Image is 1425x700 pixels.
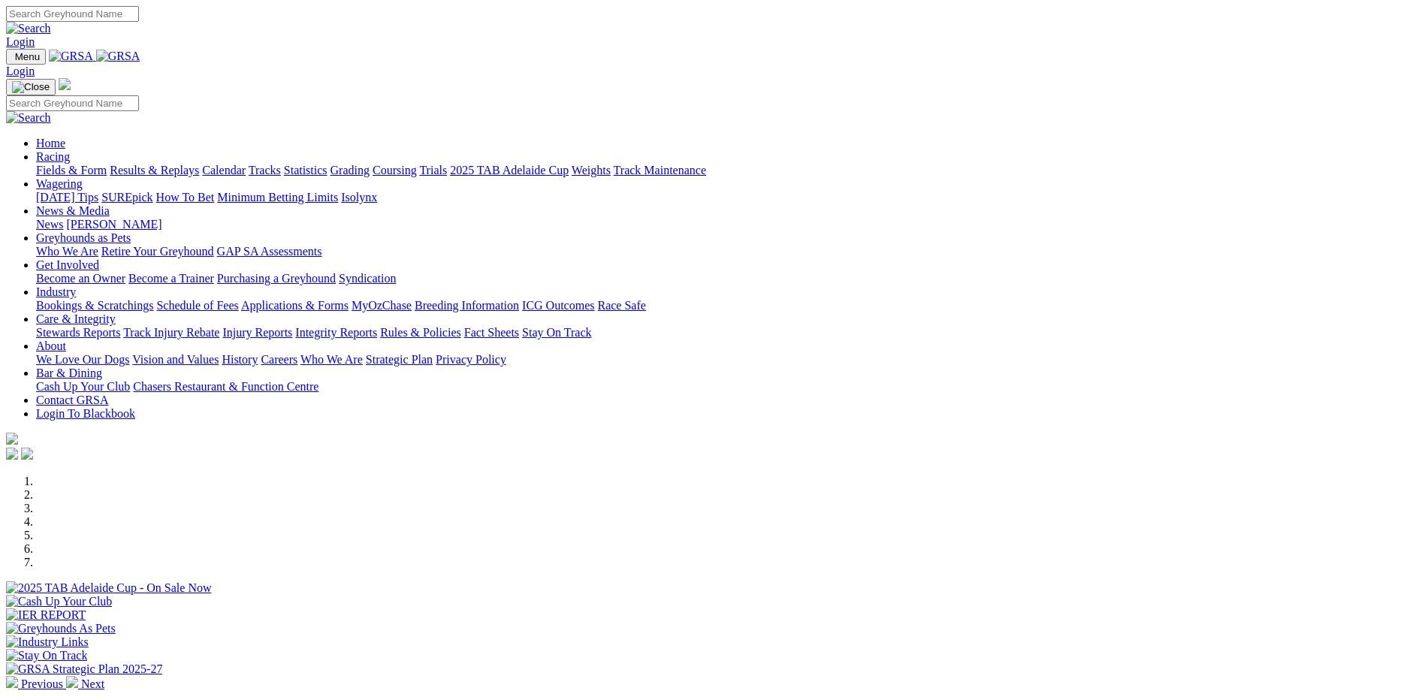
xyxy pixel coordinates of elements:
[36,272,125,285] a: Become an Owner
[6,622,116,635] img: Greyhounds As Pets
[6,22,51,35] img: Search
[36,245,98,258] a: Who We Are
[36,394,108,406] a: Contact GRSA
[36,299,153,312] a: Bookings & Scratchings
[6,35,35,48] a: Login
[36,380,1419,394] div: Bar & Dining
[156,299,238,312] a: Schedule of Fees
[21,448,33,460] img: twitter.svg
[36,218,63,231] a: News
[6,6,139,22] input: Search
[436,353,506,366] a: Privacy Policy
[123,326,219,339] a: Track Injury Rebate
[380,326,461,339] a: Rules & Policies
[36,380,130,393] a: Cash Up Your Club
[572,164,611,177] a: Weights
[202,164,246,177] a: Calendar
[21,677,63,690] span: Previous
[241,299,349,312] a: Applications & Forms
[366,353,433,366] a: Strategic Plan
[217,191,338,204] a: Minimum Betting Limits
[522,299,594,312] a: ICG Outcomes
[6,448,18,460] img: facebook.svg
[36,164,107,177] a: Fields & Form
[110,164,199,177] a: Results & Replays
[36,272,1419,285] div: Get Involved
[36,164,1419,177] div: Racing
[133,380,319,393] a: Chasers Restaurant & Function Centre
[341,191,377,204] a: Isolynx
[36,299,1419,312] div: Industry
[36,245,1419,258] div: Greyhounds as Pets
[81,677,104,690] span: Next
[36,137,65,149] a: Home
[36,204,110,217] a: News & Media
[6,635,89,649] img: Industry Links
[339,272,396,285] a: Syndication
[249,164,281,177] a: Tracks
[331,164,370,177] a: Grading
[6,581,212,595] img: 2025 TAB Adelaide Cup - On Sale Now
[36,150,70,163] a: Racing
[284,164,328,177] a: Statistics
[464,326,519,339] a: Fact Sheets
[36,191,1419,204] div: Wagering
[295,326,377,339] a: Integrity Reports
[6,595,112,608] img: Cash Up Your Club
[36,191,98,204] a: [DATE] Tips
[373,164,417,177] a: Coursing
[36,177,83,190] a: Wagering
[522,326,591,339] a: Stay On Track
[6,65,35,77] a: Login
[419,164,447,177] a: Trials
[36,231,131,244] a: Greyhounds as Pets
[15,51,40,62] span: Menu
[415,299,519,312] a: Breeding Information
[36,312,116,325] a: Care & Integrity
[6,676,18,688] img: chevron-left-pager-white.svg
[66,677,104,690] a: Next
[6,608,86,622] img: IER REPORT
[6,677,66,690] a: Previous
[352,299,412,312] a: MyOzChase
[132,353,219,366] a: Vision and Values
[36,326,120,339] a: Stewards Reports
[597,299,645,312] a: Race Safe
[36,339,66,352] a: About
[6,49,46,65] button: Toggle navigation
[128,272,214,285] a: Become a Trainer
[101,191,152,204] a: SUREpick
[6,662,162,676] img: GRSA Strategic Plan 2025-27
[6,433,18,445] img: logo-grsa-white.png
[36,218,1419,231] div: News & Media
[36,407,135,420] a: Login To Blackbook
[156,191,215,204] a: How To Bet
[66,676,78,688] img: chevron-right-pager-white.svg
[36,367,102,379] a: Bar & Dining
[222,326,292,339] a: Injury Reports
[12,81,50,93] img: Close
[66,218,162,231] a: [PERSON_NAME]
[222,353,258,366] a: History
[6,111,51,125] img: Search
[261,353,297,366] a: Careers
[36,353,129,366] a: We Love Our Dogs
[101,245,214,258] a: Retire Your Greyhound
[6,95,139,111] input: Search
[36,353,1419,367] div: About
[6,649,87,662] img: Stay On Track
[614,164,706,177] a: Track Maintenance
[59,78,71,90] img: logo-grsa-white.png
[217,245,322,258] a: GAP SA Assessments
[36,258,99,271] a: Get Involved
[300,353,363,366] a: Who We Are
[36,285,76,298] a: Industry
[6,79,56,95] button: Toggle navigation
[36,326,1419,339] div: Care & Integrity
[450,164,569,177] a: 2025 TAB Adelaide Cup
[49,50,93,63] img: GRSA
[96,50,140,63] img: GRSA
[217,272,336,285] a: Purchasing a Greyhound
